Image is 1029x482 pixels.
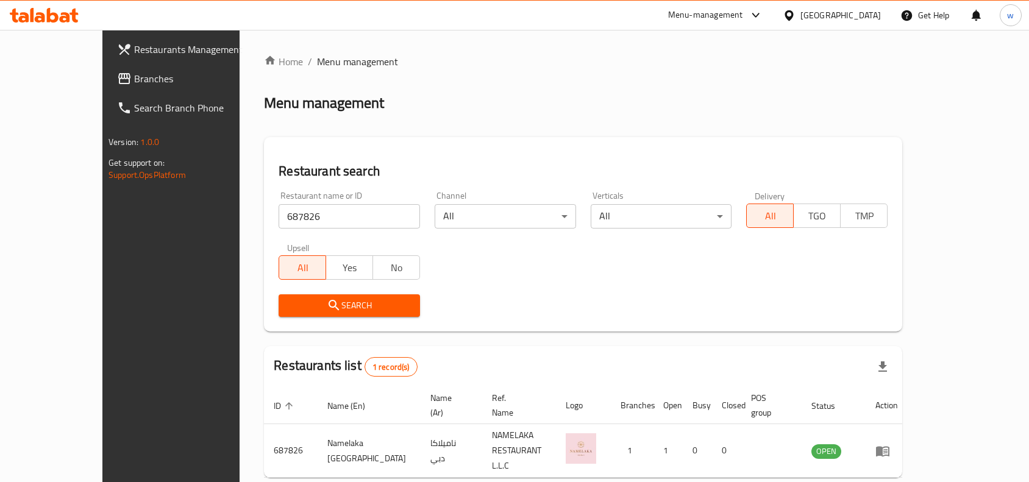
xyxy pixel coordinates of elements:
span: Name (Ar) [430,391,468,420]
span: Get support on: [109,155,165,171]
a: Search Branch Phone [107,93,274,122]
span: TGO [799,207,836,225]
span: Name (En) [327,399,381,413]
td: Namelaka [GEOGRAPHIC_DATA] [318,424,421,478]
h2: Menu management [264,93,384,113]
span: POS group [751,391,787,420]
h2: Restaurant search [279,162,888,180]
button: All [746,204,794,228]
label: Upsell [287,243,310,252]
th: Logo [556,387,611,424]
th: Busy [683,387,712,424]
h2: Restaurants list [274,356,417,377]
span: Search Branch Phone [134,101,265,115]
a: Branches [107,64,274,93]
div: Export file [868,352,897,381]
button: Search [279,294,420,317]
td: 1 [653,424,683,478]
li: / [308,54,312,69]
button: TMP [840,204,888,228]
div: OPEN [811,444,841,459]
td: 687826 [264,424,318,478]
nav: breadcrumb [264,54,902,69]
td: 0 [683,424,712,478]
a: Support.OpsPlatform [109,167,186,183]
span: Branches [134,71,265,86]
span: No [378,259,415,277]
td: 0 [712,424,741,478]
div: All [435,204,576,229]
span: OPEN [811,444,841,458]
span: Search [288,298,410,313]
label: Delivery [755,191,785,200]
td: 1 [611,424,653,478]
a: Restaurants Management [107,35,274,64]
span: TMP [846,207,883,225]
button: All [279,255,326,280]
span: Version: [109,134,138,150]
th: Action [866,387,908,424]
span: All [752,207,789,225]
th: Open [653,387,683,424]
span: Menu management [317,54,398,69]
td: NAMELAKA RESTAURANT L.L.C [482,424,556,478]
a: Home [264,54,303,69]
span: 1.0.0 [140,134,159,150]
div: Total records count [365,357,418,377]
img: Namelaka Dubai [566,433,596,464]
div: Menu [875,444,898,458]
div: Menu-management [668,8,743,23]
span: w [1007,9,1014,22]
th: Branches [611,387,653,424]
th: Closed [712,387,741,424]
div: [GEOGRAPHIC_DATA] [800,9,881,22]
span: Status [811,399,851,413]
div: All [591,204,732,229]
button: Yes [326,255,373,280]
span: ID [274,399,297,413]
span: All [284,259,321,277]
table: enhanced table [264,387,908,478]
span: 1 record(s) [365,361,417,373]
button: No [372,255,420,280]
span: Restaurants Management [134,42,265,57]
td: ناميلاكا دبي [421,424,482,478]
input: Search for restaurant name or ID.. [279,204,420,229]
span: Yes [331,259,368,277]
span: Ref. Name [492,391,541,420]
button: TGO [793,204,841,228]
